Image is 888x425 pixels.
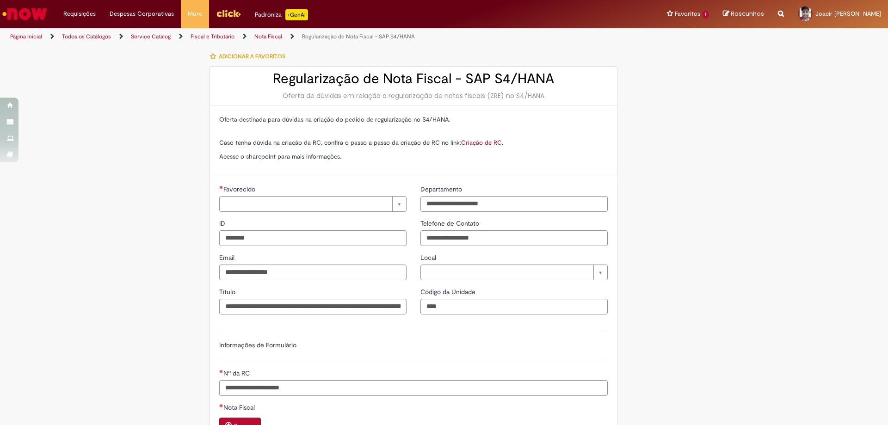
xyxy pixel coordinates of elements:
input: Telefone de Contato [420,230,608,246]
span: Favoritos [675,9,700,18]
span: Telefone de Contato [420,219,481,228]
div: Padroniza [255,9,308,20]
span: 1 [702,11,709,18]
span: Nota Fiscal [223,403,257,412]
button: Adicionar a Favoritos [210,47,290,66]
span: Necessários - Favorecido [223,185,257,193]
a: Service Catalog [131,33,171,40]
span: Nº da RC [223,369,252,377]
span: Local [420,253,438,262]
span: Despesas Corporativas [110,9,174,18]
p: +GenAi [285,9,308,20]
a: Página inicial [10,33,42,40]
span: ID [219,219,227,228]
span: Necessários [219,370,223,373]
input: Código da Unidade [420,299,608,314]
label: Informações de Formulário [219,341,296,349]
input: ID [219,230,407,246]
a: Limpar campo Local [420,265,608,280]
span: Adicionar a Favoritos [219,53,285,60]
span: Título [219,288,237,296]
span: Necessários [219,404,223,407]
img: click_logo_yellow_360x200.png [216,6,241,20]
ul: Trilhas de página [7,28,585,45]
input: Título [219,299,407,314]
span: Necessários [219,185,223,189]
span: Rascunhos [731,9,764,18]
span: . [502,139,503,147]
span: Acesse o sharepoint para mais informações. [219,153,341,160]
span: Oferta destinada para dúvidas na criação do pedido de regularização no S4/HANA. [219,116,450,123]
span: Requisições [63,9,96,18]
span: Código da Unidade [420,288,477,296]
span: Joacir [PERSON_NAME] [815,10,881,18]
a: Criação de RC [461,139,502,147]
a: Regularização de Nota Fiscal - SAP S4/HANA [302,33,415,40]
div: Oferta de dúvidas em relação a regularização de notas fiscais (ZRE) no S4/HANA [219,91,608,100]
input: Email [219,265,407,280]
span: More [188,9,202,18]
input: Nº da RC [219,380,608,396]
img: ServiceNow [1,5,49,23]
span: Departamento [420,185,464,193]
span: Email [219,253,236,262]
a: Nota Fiscal [254,33,282,40]
input: Departamento [420,196,608,212]
a: Limpar campo Favorecido [219,196,407,212]
a: Fiscal e Tributário [191,33,234,40]
a: Todos os Catálogos [62,33,111,40]
h2: Regularização de Nota Fiscal - SAP S4/HANA [219,71,608,86]
a: Rascunhos [723,10,764,18]
span: Caso tenha dúvida na criação da RC, confira o passo a passo da criação de RC no link: [219,139,502,147]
